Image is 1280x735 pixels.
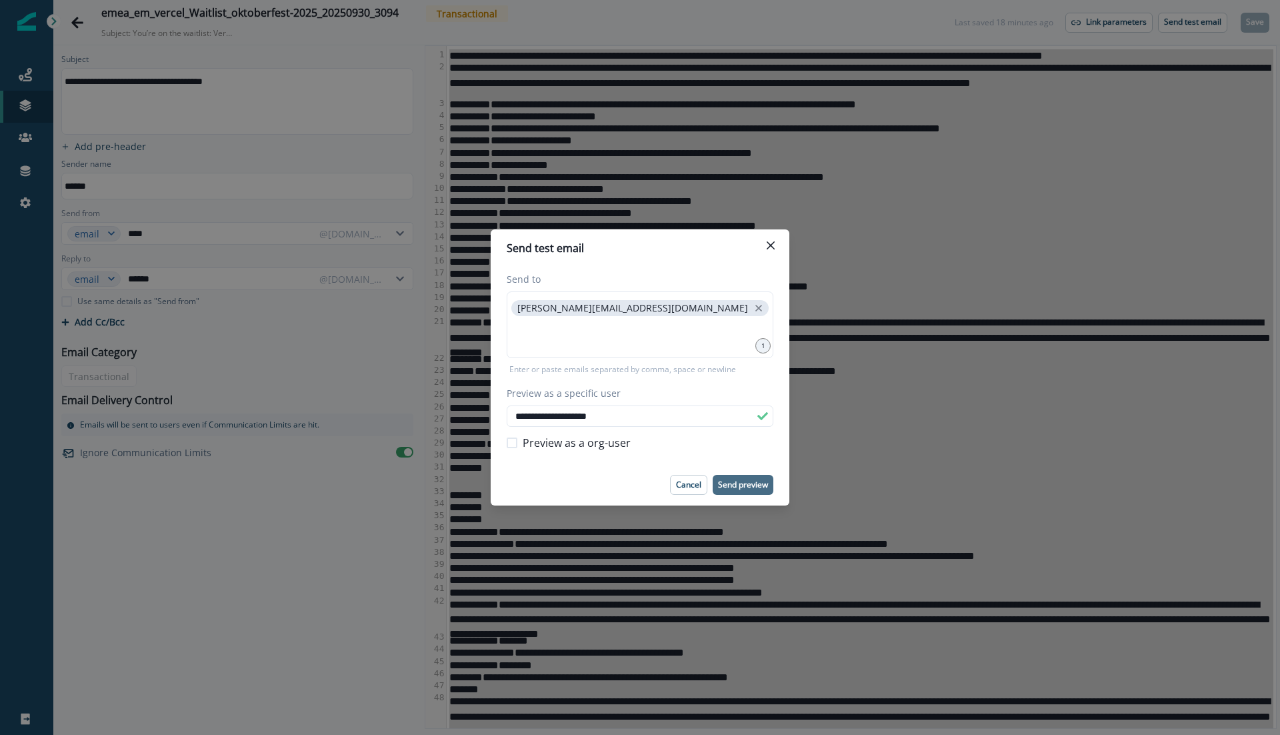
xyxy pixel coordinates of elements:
button: Close [760,235,781,256]
p: Cancel [676,480,701,490]
button: Cancel [670,475,707,495]
div: 1 [755,338,771,353]
span: Preview as a org-user [523,435,631,451]
label: Preview as a specific user [507,386,765,400]
p: Enter or paste emails separated by comma, space or newline [507,363,739,376]
p: Send test email [507,240,584,256]
button: Send preview [713,475,773,495]
label: Send to [507,272,765,286]
p: Send preview [718,480,768,490]
button: close [752,301,765,315]
p: [PERSON_NAME][EMAIL_ADDRESS][DOMAIN_NAME] [517,303,748,314]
